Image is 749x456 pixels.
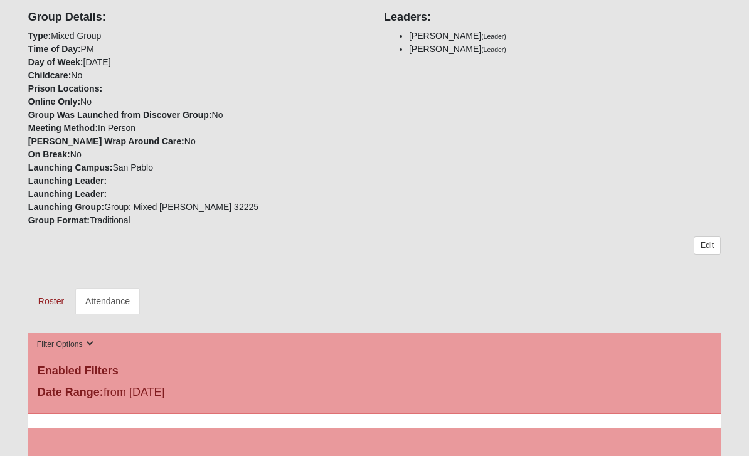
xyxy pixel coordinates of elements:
[28,215,90,225] strong: Group Format:
[28,83,102,93] strong: Prison Locations:
[28,123,98,133] strong: Meeting Method:
[409,43,721,56] li: [PERSON_NAME]
[28,44,81,54] strong: Time of Day:
[28,57,83,67] strong: Day of Week:
[481,33,506,40] small: (Leader)
[28,11,365,24] h4: Group Details:
[28,176,107,186] strong: Launching Leader:
[28,288,74,314] a: Roster
[481,46,506,53] small: (Leader)
[75,288,140,314] a: Attendance
[384,11,721,24] h4: Leaders:
[33,338,98,351] button: Filter Options
[28,202,104,212] strong: Launching Group:
[409,29,721,43] li: [PERSON_NAME]
[19,2,374,227] div: Mixed Group PM [DATE] No No No In Person No No San Pablo Group: Mixed [PERSON_NAME] 32225 Traditi...
[28,97,80,107] strong: Online Only:
[28,70,71,80] strong: Childcare:
[38,364,711,378] h4: Enabled Filters
[28,189,107,199] strong: Launching Leader:
[38,384,104,401] label: Date Range:
[28,110,212,120] strong: Group Was Launched from Discover Group:
[28,384,259,404] div: from [DATE]
[28,149,70,159] strong: On Break:
[28,162,113,172] strong: Launching Campus:
[28,31,51,41] strong: Type:
[694,236,721,255] a: Edit
[28,136,184,146] strong: [PERSON_NAME] Wrap Around Care:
